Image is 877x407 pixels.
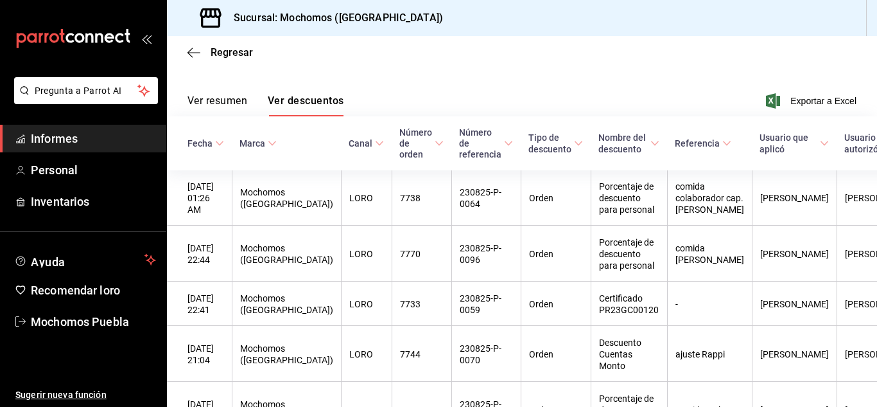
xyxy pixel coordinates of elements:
[35,86,122,96] font: Pregunta a Parrot AI
[598,132,659,154] span: Nombre del descuento
[187,46,253,59] button: Regresar
[349,194,373,204] font: LORO
[529,249,553,259] font: Orden
[349,249,373,259] font: LORO
[187,139,213,149] font: Fecha
[187,243,214,265] font: [DATE] 22:44
[760,299,829,309] font: [PERSON_NAME]
[460,343,501,365] font: 230825-P-0070
[234,12,443,24] font: Sucursal: Mochomos ([GEOGRAPHIC_DATA])
[240,188,333,210] font: Mochomos ([GEOGRAPHIC_DATA])
[459,127,501,160] font: Número de referencia
[211,46,253,59] font: Regresar
[675,243,744,265] font: comida [PERSON_NAME]
[187,138,224,149] span: Fecha
[760,194,829,204] font: [PERSON_NAME]
[141,33,152,44] button: abrir_cajón_menú
[14,77,158,104] button: Pregunta a Parrot AI
[187,293,214,315] font: [DATE] 22:41
[460,243,501,265] font: 230825-P-0096
[760,349,829,359] font: [PERSON_NAME]
[675,182,744,215] font: comida colaborador cap. [PERSON_NAME]
[349,349,373,359] font: LORO
[790,96,856,106] font: Exportar a Excel
[187,343,214,365] font: [DATE] 21:04
[400,349,421,359] font: 7744
[240,293,333,315] font: Mochomos ([GEOGRAPHIC_DATA])
[400,299,421,309] font: 7733
[239,139,265,149] font: Marca
[9,93,158,107] a: Pregunta a Parrot AI
[760,133,808,154] font: Usuario que aplicó
[599,237,654,271] font: Porcentaje de descuento para personal
[760,249,829,259] font: [PERSON_NAME]
[239,138,277,149] span: Marca
[15,390,107,400] font: Sugerir nueva función
[31,284,120,297] font: Recomendar loro
[349,139,372,149] font: Canal
[768,93,856,109] button: Exportar a Excel
[187,94,343,116] div: pestañas de navegación
[528,132,583,154] span: Tipo de descuento
[460,293,501,315] font: 230825-P-0059
[240,343,333,365] font: Mochomos ([GEOGRAPHIC_DATA])
[675,138,731,149] span: Referencia
[349,299,373,309] font: LORO
[31,132,78,145] font: Informes
[187,182,214,215] font: [DATE] 01:26 AM
[399,127,444,160] span: Número de orden
[599,338,641,371] font: Descuento Cuentas Monto
[459,127,513,160] span: Número de referencia
[760,132,829,154] span: Usuario que aplicó
[268,95,343,107] font: Ver descuentos
[31,195,89,208] font: Inventarios
[529,299,553,309] font: Orden
[400,194,421,204] font: 7738
[529,194,553,204] font: Orden
[675,349,725,359] font: ajuste Rappi
[400,249,421,259] font: 7770
[240,243,333,265] font: Mochomos ([GEOGRAPHIC_DATA])
[675,139,720,149] font: Referencia
[675,299,678,309] font: -
[31,163,78,177] font: Personal
[528,133,571,154] font: Tipo de descuento
[460,188,501,210] font: 230825-P-0064
[187,95,247,107] font: Ver resumen
[399,127,432,160] font: Número de orden
[599,293,659,315] font: Certificado PR23GC00120
[31,255,65,269] font: Ayuda
[529,349,553,359] font: Orden
[349,138,384,149] span: Canal
[598,133,646,154] font: Nombre del descuento
[599,182,654,215] font: Porcentaje de descuento para personal
[31,315,129,329] font: Mochomos Puebla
